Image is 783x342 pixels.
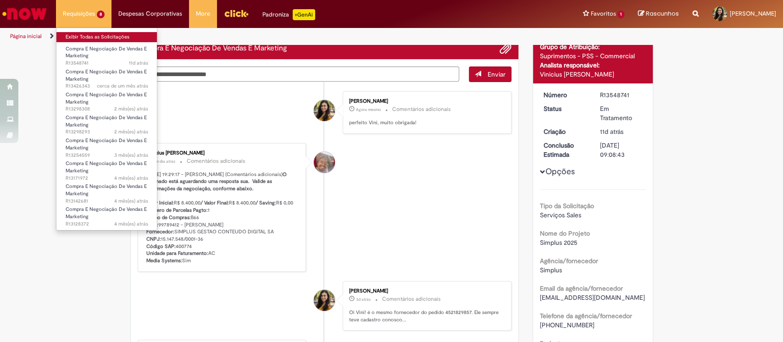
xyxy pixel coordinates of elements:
[540,61,646,70] div: Analista responsável:
[469,66,511,82] button: Enviar
[129,60,148,66] time: 18/09/2025 17:55:29
[118,9,182,18] span: Despesas Corporativas
[382,295,441,303] small: Comentários adicionais
[66,183,147,197] span: Compra E Negociação De Vendas E Marketing
[97,83,148,89] span: cerca de um mês atrás
[56,182,157,201] a: Aberto R13142681 : Compra E Negociação De Vendas E Marketing
[600,127,623,136] time: 18/09/2025 17:55:28
[537,104,593,113] dt: Status
[187,157,245,165] small: Comentários adicionais
[146,250,208,257] b: Unidade para Faturamento:
[66,83,148,90] span: R13426343
[146,171,299,265] p: [DATE] 19:29:17 - [PERSON_NAME] (Comentários adicionais) R$ 8.400,00 R$ 8.400,00 R$ 0,00 1 B66 99...
[66,175,148,182] span: R13171972
[56,204,157,224] a: Aberto R13128372 : Compra E Negociação De Vendas E Marketing
[349,288,502,294] div: [PERSON_NAME]
[638,10,679,18] a: Rascunhos
[540,284,623,292] b: Email da agência/fornecedor
[56,67,157,87] a: Aberto R13426343 : Compra E Negociação De Vendas E Marketing
[540,42,646,51] div: Grupo de Atribuição:
[314,290,335,311] div: Marianna Miranda Almeida David
[7,28,515,45] ul: Trilhas de página
[540,202,594,210] b: Tipo da Solicitação
[66,91,147,105] span: Compra E Negociação De Vendas E Marketing
[349,309,502,323] p: Oi Vini! é o mesmo fornecedor do pedido 4521829857. Ele sempre teve cadastro conosco...
[66,152,148,159] span: R13254559
[66,68,147,83] span: Compra E Negociação De Vendas E Marketing
[540,238,578,247] span: Simplus 2025
[114,105,148,112] span: 2 mês(es) atrás
[646,9,679,18] span: Rascunhos
[356,297,371,302] span: 3d atrás
[600,104,643,122] div: Em Tratamento
[537,141,593,159] dt: Conclusão Estimada
[540,321,594,329] span: [PHONE_NUMBER]
[56,136,157,155] a: Aberto R13254559 : Compra E Negociação De Vendas E Marketing
[146,243,176,250] b: Código SAP:
[262,9,315,20] div: Padroniza
[146,214,191,221] b: Grupo de Compras:
[66,60,148,67] span: R13548741
[56,113,157,132] a: Aberto R13298293 : Compra E Negociação De Vendas E Marketing
[114,221,148,227] span: 4 mês(es) atrás
[153,159,175,164] span: um dia atrás
[356,297,371,302] time: 26/09/2025 16:00:08
[114,152,148,159] time: 07/07/2025 16:30:49
[730,10,776,17] span: [PERSON_NAME]
[114,198,148,204] span: 4 mês(es) atrás
[129,60,148,66] span: 11d atrás
[146,207,208,214] b: Numero de Parcelas Pagto:
[540,211,581,219] span: Serviços Sales
[114,175,148,182] time: 12/06/2025 13:36:33
[590,9,616,18] span: Favoritos
[255,199,276,206] b: / Saving:
[66,45,147,60] span: Compra E Negociação De Vendas E Marketing
[540,229,590,237] b: Nome do Projeto
[600,127,643,136] div: 18/09/2025 17:55:28
[617,11,624,18] span: 1
[349,119,502,127] p: perfeito Vini, muito obrigada!
[153,159,175,164] time: 27/09/2025 19:29:17
[537,127,593,136] dt: Criação
[146,257,182,264] b: Media Systems:
[66,114,147,128] span: Compra E Negociação De Vendas E Marketing
[56,44,157,64] a: Aberto R13548741 : Compra E Negociação De Vendas E Marketing
[1,5,48,23] img: ServiceNow
[56,159,157,178] a: Aberto R13171972 : Compra E Negociação De Vendas E Marketing
[600,90,643,99] div: R13548741
[224,6,249,20] img: click_logo_yellow_360x200.png
[66,128,148,136] span: R13298293
[314,100,335,121] div: Marianna Miranda Almeida David
[66,221,148,228] span: R13128372
[114,221,148,227] time: 04/06/2025 17:40:24
[392,105,451,113] small: Comentários adicionais
[97,11,105,18] span: 8
[540,257,598,265] b: Agência/fornecedor
[349,99,502,104] div: [PERSON_NAME]
[293,9,315,20] p: +GenAi
[500,43,511,55] button: Adicionar anexos
[146,236,161,243] b: CNPJ:
[196,9,210,18] span: More
[66,160,147,174] span: Compra E Negociação De Vendas E Marketing
[114,128,148,135] time: 16/07/2025 11:12:42
[146,228,174,235] b: Fornecedor:
[56,28,157,231] ul: Requisições
[146,150,299,156] div: Vinicius [PERSON_NAME]
[540,293,645,302] span: [EMAIL_ADDRESS][DOMAIN_NAME]
[146,171,288,207] b: O chamado está aguardando uma resposta sua. Valide as informações da negociação, conforme abaixo....
[66,137,147,151] span: Compra E Negociação De Vendas E Marketing
[600,127,623,136] span: 11d atrás
[114,128,148,135] span: 2 mês(es) atrás
[356,107,381,112] span: Agora mesmo
[200,199,229,206] b: / Valor Final:
[540,51,646,61] div: Suprimentos - PSS - Commercial
[56,32,157,42] a: Exibir Todas as Solicitações
[600,141,643,159] div: [DATE] 09:08:43
[66,206,147,220] span: Compra E Negociação De Vendas E Marketing
[56,90,157,110] a: Aberto R13298308 : Compra E Negociação De Vendas E Marketing
[540,266,562,274] span: Simplus
[114,105,148,112] time: 16/07/2025 21:08:20
[63,9,95,18] span: Requisições
[66,105,148,113] span: R13298308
